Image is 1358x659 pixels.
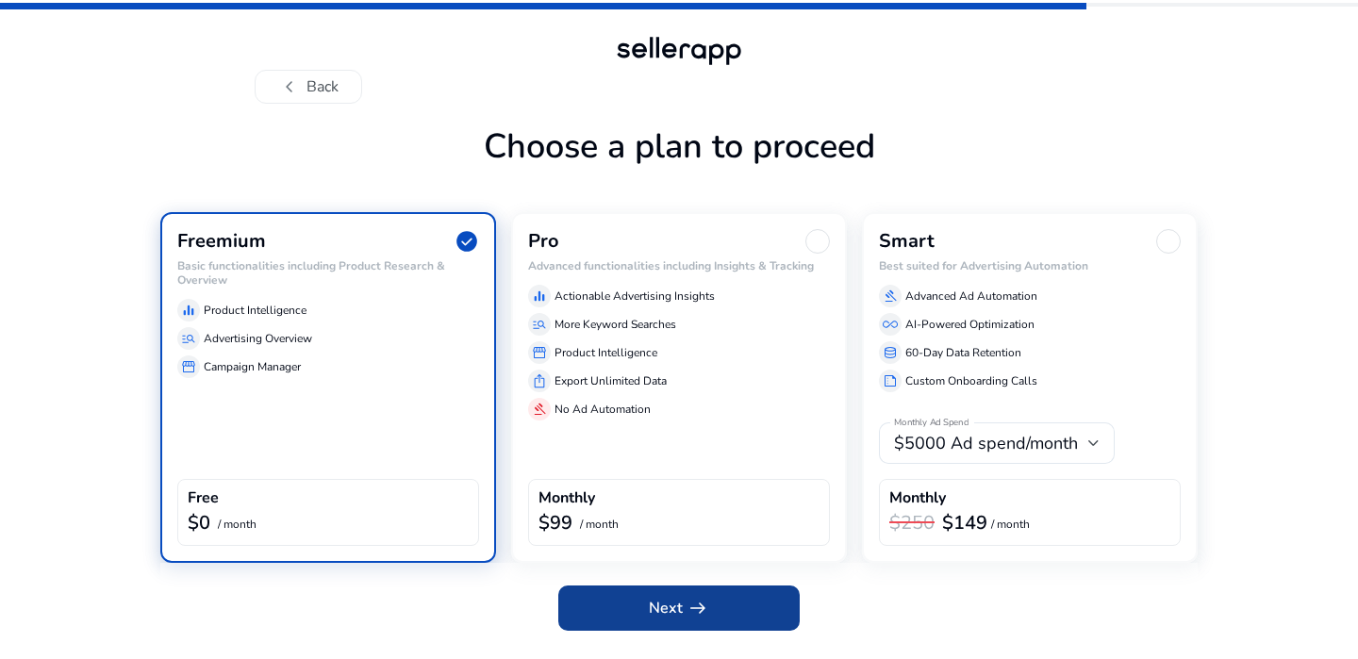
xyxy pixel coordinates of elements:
[181,303,196,318] span: equalizer
[991,519,1030,531] p: / month
[528,259,830,272] h6: Advanced functionalities including Insights & Tracking
[555,401,651,418] p: No Ad Automation
[942,510,987,535] b: $149
[532,288,547,304] span: equalizer
[528,230,559,253] h3: Pro
[188,489,219,507] h4: Free
[255,70,362,104] button: chevron_leftBack
[204,330,312,347] p: Advertising Overview
[905,372,1037,389] p: Custom Onboarding Calls
[538,510,572,535] b: $99
[894,417,969,430] mat-label: Monthly Ad Spend
[181,331,196,346] span: manage_search
[177,230,266,253] h3: Freemium
[455,229,479,254] span: check_circle
[883,317,898,332] span: all_inclusive
[649,597,709,619] span: Next
[580,519,619,531] p: / month
[555,316,676,333] p: More Keyword Searches
[538,489,595,507] h4: Monthly
[177,259,479,287] h6: Basic functionalities including Product Research & Overview
[555,344,657,361] p: Product Intelligence
[883,373,898,388] span: summarize
[879,230,935,253] h3: Smart
[532,345,547,360] span: storefront
[555,288,715,305] p: Actionable Advertising Insights
[532,373,547,388] span: ios_share
[160,126,1198,212] h1: Choose a plan to proceed
[883,345,898,360] span: database
[905,344,1021,361] p: 60-Day Data Retention
[894,432,1078,454] span: $5000 Ad spend/month
[889,512,935,535] h3: $250
[278,75,301,98] span: chevron_left
[879,259,1181,272] h6: Best suited for Advertising Automation
[558,585,800,631] button: Nextarrow_right_alt
[532,402,547,417] span: gavel
[188,510,210,535] b: $0
[687,597,709,619] span: arrow_right_alt
[204,358,301,375] p: Campaign Manager
[204,302,306,319] p: Product Intelligence
[905,288,1037,305] p: Advanced Ad Automation
[532,317,547,332] span: manage_search
[218,519,257,531] p: / month
[555,372,667,389] p: Export Unlimited Data
[181,359,196,374] span: storefront
[905,316,1035,333] p: AI-Powered Optimization
[889,489,946,507] h4: Monthly
[883,288,898,304] span: gavel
